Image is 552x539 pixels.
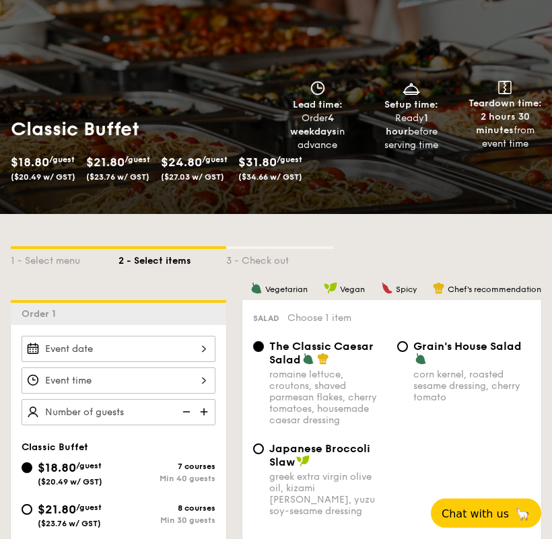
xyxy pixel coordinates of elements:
span: /guest [277,155,302,165]
span: $31.80 [238,155,277,170]
span: /guest [49,155,75,165]
div: 2 - Select items [118,250,226,268]
input: Event date [22,336,215,363]
input: $18.80/guest($20.49 w/ GST)7 coursesMin 40 guests [22,463,32,474]
span: $24.80 [161,155,202,170]
img: icon-vegetarian.fe4039eb.svg [415,353,427,365]
img: icon-vegetarian.fe4039eb.svg [302,353,314,365]
span: Spicy [396,285,417,295]
div: Min 30 guests [118,516,215,526]
div: Order in advance [276,112,359,153]
div: Ready before serving time [370,112,452,153]
span: Choose 1 item [287,313,351,324]
span: Teardown time: [469,98,542,110]
span: /guest [76,503,102,513]
img: icon-vegan.f8ff3823.svg [296,456,310,468]
span: $18.80 [11,155,49,170]
span: Vegan [340,285,365,295]
div: 7 courses [118,462,215,472]
input: Event time [22,368,215,394]
span: Vegetarian [265,285,308,295]
span: Lead time: [293,100,343,111]
span: $21.80 [38,503,76,517]
span: The Classic Caesar Salad [269,340,374,367]
img: icon-vegan.f8ff3823.svg [324,283,337,295]
span: Classic Buffet [22,442,88,454]
div: 3 - Check out [226,250,334,268]
input: Number of guests [22,400,215,426]
img: icon-dish.430c3a2e.svg [401,81,421,96]
div: 1 - Select menu [11,250,118,268]
img: icon-chef-hat.a58ddaea.svg [317,353,329,365]
div: from event time [464,111,547,151]
div: Min 40 guests [118,474,215,484]
img: icon-vegetarian.fe4039eb.svg [250,283,263,295]
span: ($23.76 w/ GST) [86,173,149,182]
span: Salad [253,314,279,324]
span: ($20.49 w/ GST) [38,478,102,487]
div: greek extra virgin olive oil, kizami [PERSON_NAME], yuzu soy-sesame dressing [269,472,386,517]
span: $21.80 [86,155,125,170]
input: The Classic Caesar Saladromaine lettuce, croutons, shaved parmesan flakes, cherry tomatoes, house... [253,342,264,353]
img: icon-spicy.37a8142b.svg [381,283,393,295]
input: Japanese Broccoli Slawgreek extra virgin olive oil, kizami [PERSON_NAME], yuzu soy-sesame dressing [253,444,264,455]
img: icon-clock.2db775ea.svg [308,81,328,96]
span: Japanese Broccoli Slaw [269,443,370,469]
span: /guest [76,462,102,471]
img: icon-chef-hat.a58ddaea.svg [433,283,445,295]
span: Grain's House Salad [413,340,522,353]
span: Chef's recommendation [448,285,541,295]
span: ($34.66 w/ GST) [238,173,302,182]
div: corn kernel, roasted sesame dressing, cherry tomato [413,369,530,404]
span: /guest [125,155,150,165]
input: $21.80/guest($23.76 w/ GST)8 coursesMin 30 guests [22,505,32,515]
strong: 2 hours 30 minutes [476,112,530,137]
h1: Classic Buffet [11,118,271,142]
div: 8 courses [118,504,215,513]
span: Setup time: [384,100,438,111]
span: ($20.49 w/ GST) [11,173,75,182]
img: icon-reduce.1d2dbef1.svg [175,400,195,425]
span: Order 1 [22,309,61,320]
span: $18.80 [38,461,76,476]
img: icon-add.58712e84.svg [195,400,215,425]
div: romaine lettuce, croutons, shaved parmesan flakes, cherry tomatoes, housemade caesar dressing [269,369,386,427]
button: Chat with us🦙 [431,499,541,528]
span: ($23.76 w/ GST) [38,519,101,529]
span: Chat with us [442,507,509,520]
img: icon-teardown.65201eee.svg [498,81,512,95]
span: ($27.03 w/ GST) [161,173,224,182]
span: 🦙 [514,506,530,522]
span: /guest [202,155,228,165]
input: Grain's House Saladcorn kernel, roasted sesame dressing, cherry tomato [397,342,408,353]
